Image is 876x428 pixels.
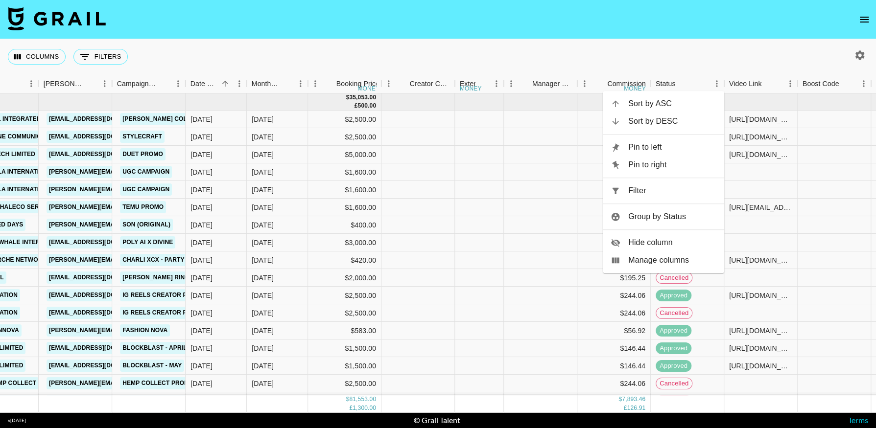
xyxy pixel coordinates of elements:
[656,361,691,371] span: approved
[577,199,651,216] div: $156.20
[120,113,202,125] a: [PERSON_NAME] Collab
[336,74,379,93] div: Booking Price
[308,357,381,375] div: $1,500.00
[190,343,213,353] div: 08/05/2025
[577,269,651,287] div: $195.25
[47,377,206,389] a: [PERSON_NAME][EMAIL_ADDRESS][DOMAIN_NAME]
[656,326,691,336] span: approved
[252,150,274,159] div: May '25
[577,339,651,357] div: $146.44
[729,150,792,159] div: https://www.instagram.com/reel/DKVNQSIyM83/?hl=en
[47,324,206,337] a: [PERSON_NAME][EMAIL_ADDRESS][DOMAIN_NAME]
[47,166,206,178] a: [PERSON_NAME][EMAIL_ADDRESS][DOMAIN_NAME]
[190,255,213,265] div: 25/04/2025
[607,74,646,93] div: Commission
[656,74,676,93] div: Status
[854,10,874,29] button: open drawer
[729,74,762,93] div: Video Link
[8,417,26,424] div: v [DATE]
[120,131,165,143] a: StyleCraft
[355,102,358,110] div: £
[627,404,645,412] div: 126.91
[120,148,166,160] a: Duet Promo
[381,76,396,91] button: Menu
[729,114,792,124] div: https://www.tiktok.com/@anaisha.torres/video/7509655121492462891?_r=1&_t=ZT-8wkIhjjalyM
[190,167,213,177] div: 30/03/2025
[729,343,792,353] div: https://www.instagram.com/reel/DJEyknhuZ9l/?igsh=MWZ2bzNidjMwanByYg%3D%3D
[628,254,716,266] span: Manage columns
[120,324,170,337] a: Fashion Nova
[729,203,792,212] div: https://www.tiktok.com/@mackandmia/video/7508535794412293418?_t=ZT-8wgtxtTiMjS&_r=1
[618,395,622,404] div: $
[628,141,716,153] span: Pin to left
[656,291,691,300] span: approved
[190,361,213,371] div: 08/05/2025
[475,77,489,90] button: Sort
[308,128,381,146] div: $2,500.00
[761,77,775,90] button: Sort
[803,74,839,93] div: Boost Code
[8,7,106,30] img: Grail Talent
[47,236,156,248] a: [EMAIL_ADDRESS][DOMAIN_NAME]
[252,255,274,265] div: May '25
[47,271,156,284] a: [EMAIL_ADDRESS][DOMAIN_NAME]
[308,322,381,339] div: $583.00
[593,77,607,90] button: Sort
[190,132,213,142] div: 11/03/2025
[710,76,724,91] button: Menu
[656,309,692,318] span: cancelled
[577,375,651,392] div: $244.06
[120,166,172,178] a: UGC Campaign
[628,159,716,171] span: Pin to right
[729,255,792,265] div: https://www.tiktok.com/@sabadabadoodle/photo/7499959405056724230?lang=en
[157,77,171,90] button: Sort
[656,379,692,388] span: cancelled
[252,132,274,142] div: May '25
[247,74,308,93] div: Month Due
[117,74,157,93] div: Campaign (Type)
[171,76,186,91] button: Menu
[577,146,651,163] div: $488.13
[120,219,173,231] a: Son (Original)
[381,74,455,93] div: Creator Commmission Override
[651,74,724,93] div: Status
[120,183,172,196] a: UGC Campaign
[577,163,651,181] div: $156.20
[349,395,376,404] div: 81,553.00
[460,86,482,91] div: money
[577,287,651,304] div: $244.06
[308,392,381,410] div: $300.00
[190,291,213,300] div: 03/05/2025
[47,289,156,301] a: [EMAIL_ADDRESS][DOMAIN_NAME]
[624,404,627,412] div: £
[675,77,689,90] button: Sort
[308,181,381,199] div: $1,600.00
[839,77,852,90] button: Sort
[190,114,213,124] div: 17/02/2025
[232,76,247,91] button: Menu
[252,203,274,212] div: May '25
[252,308,274,318] div: May '25
[190,238,213,248] div: 15/04/2025
[47,113,156,125] a: [EMAIL_ADDRESS][DOMAIN_NAME]
[577,234,651,251] div: $292.88
[308,251,381,269] div: $420.00
[120,236,175,248] a: Poly AI x Divine
[628,237,716,248] span: Hide column
[308,304,381,322] div: $2,500.00
[414,415,460,425] div: © Grail Talent
[628,211,716,223] span: Group by Status
[120,289,216,301] a: IG Reels Creator Program
[577,111,651,128] div: $244.06
[252,361,274,371] div: May '25
[308,216,381,234] div: $400.00
[252,343,274,353] div: May '25
[120,254,206,266] a: Charli XCX - Party 4 You
[280,77,293,90] button: Sort
[218,77,232,90] button: Sort
[47,131,156,143] a: [EMAIL_ADDRESS][DOMAIN_NAME]
[603,91,724,273] ul: Menu
[724,74,798,93] div: Video Link
[729,326,792,336] div: https://www.tiktok.com/@maynardstv/video/7482534949749312798?lang=en
[577,181,651,199] div: $156.20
